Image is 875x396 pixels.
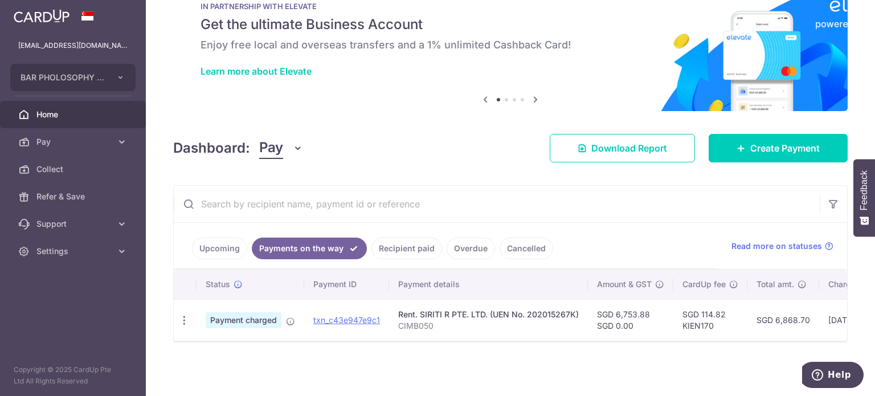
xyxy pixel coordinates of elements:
span: Refer & Save [36,191,112,202]
span: Total amt. [757,279,794,290]
td: SGD 114.82 KIEN170 [673,299,747,341]
span: Download Report [591,141,667,155]
p: CIMB050 [398,320,579,332]
a: Upcoming [192,238,247,259]
a: Payments on the way [252,238,367,259]
p: IN PARTNERSHIP WITH ELEVATE [201,2,820,11]
a: Recipient paid [371,238,442,259]
span: Feedback [859,170,869,210]
button: BAR PHOLOSOPHY PTE. LTD. [10,64,136,91]
a: Download Report [550,134,695,162]
td: SGD 6,868.70 [747,299,819,341]
a: Create Payment [709,134,848,162]
a: Learn more about Elevate [201,66,312,77]
a: Overdue [447,238,495,259]
span: Amount & GST [597,279,652,290]
h4: Dashboard: [173,138,250,158]
a: txn_c43e947e9c1 [313,315,380,325]
div: Rent. SIRITI R PTE. LTD. (UEN No. 202015267K) [398,309,579,320]
span: Charge date [828,279,875,290]
span: Pay [259,137,283,159]
p: [EMAIL_ADDRESS][DOMAIN_NAME] [18,40,128,51]
span: Home [36,109,112,120]
span: Status [206,279,230,290]
span: Payment charged [206,312,281,328]
input: Search by recipient name, payment id or reference [174,186,820,222]
span: Create Payment [750,141,820,155]
a: Cancelled [500,238,553,259]
img: CardUp [14,9,69,23]
button: Feedback - Show survey [853,159,875,236]
button: Pay [259,137,303,159]
span: Settings [36,246,112,257]
span: Support [36,218,112,230]
span: Collect [36,164,112,175]
span: Read more on statuses [731,240,822,252]
h5: Get the ultimate Business Account [201,15,820,34]
iframe: Opens a widget where you can find more information [802,362,864,390]
a: Read more on statuses [731,240,833,252]
th: Payment details [389,270,588,299]
th: Payment ID [304,270,389,299]
span: BAR PHOLOSOPHY PTE. LTD. [21,72,105,83]
span: CardUp fee [682,279,726,290]
h6: Enjoy free local and overseas transfers and a 1% unlimited Cashback Card! [201,38,820,52]
td: SGD 6,753.88 SGD 0.00 [588,299,673,341]
span: Pay [36,136,112,148]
